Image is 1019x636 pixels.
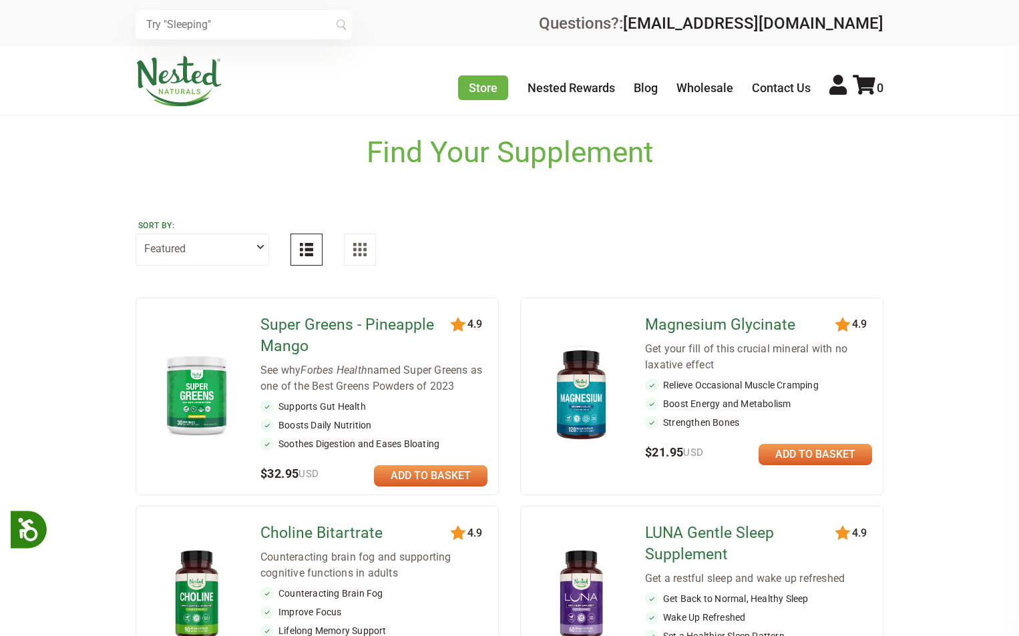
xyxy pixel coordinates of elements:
[645,523,838,565] a: LUNA Gentle Sleep Supplement
[260,437,487,450] li: Soothes Digestion and Eases Bloating
[158,350,236,440] img: Super Greens - Pineapple Mango
[877,81,883,95] span: 0
[260,466,319,481] span: $32.95
[645,571,872,587] div: Get a restful sleep and wake up refreshed
[260,314,453,357] a: Super Greens - Pineapple Mango
[645,611,872,624] li: Wake Up Refreshed
[623,14,883,33] a: [EMAIL_ADDRESS][DOMAIN_NAME]
[645,341,872,373] div: Get your fill of this crucial mineral with no laxative effect
[645,314,838,336] a: Magnesium Glycinate
[260,400,487,413] li: Supports Gut Health
[645,445,704,459] span: $21.95
[260,587,487,600] li: Counteracting Brain Fog
[260,549,487,581] div: Counteracting brain fog and supporting cognitive functions in adults
[298,468,319,480] span: USD
[683,446,703,458] span: USD
[645,416,872,429] li: Strengthen Bones
[645,378,872,392] li: Relieve Occasional Muscle Cramping
[752,81,811,95] a: Contact Us
[542,344,620,446] img: Magnesium Glycinate
[138,220,266,231] label: Sort by:
[539,15,883,31] div: Questions?:
[676,81,733,95] a: Wholesale
[458,75,508,100] a: Store
[260,418,487,432] li: Boosts Daily Nutrition
[634,81,658,95] a: Blog
[853,81,883,95] a: 0
[300,243,313,256] img: List
[645,397,872,410] li: Boost Energy and Metabolism
[260,362,487,394] div: See why named Super Greens as one of the Best Greens Powders of 2023
[528,81,615,95] a: Nested Rewards
[136,56,222,107] img: Nested Naturals
[353,243,367,256] img: Grid
[645,592,872,605] li: Get Back to Normal, Healthy Sleep
[260,523,453,544] a: Choline Bitartrate
[367,135,653,170] h1: Find Your Supplement
[300,364,367,376] em: Forbes Health
[260,605,487,619] li: Improve Focus
[136,10,352,39] input: Try "Sleeping"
